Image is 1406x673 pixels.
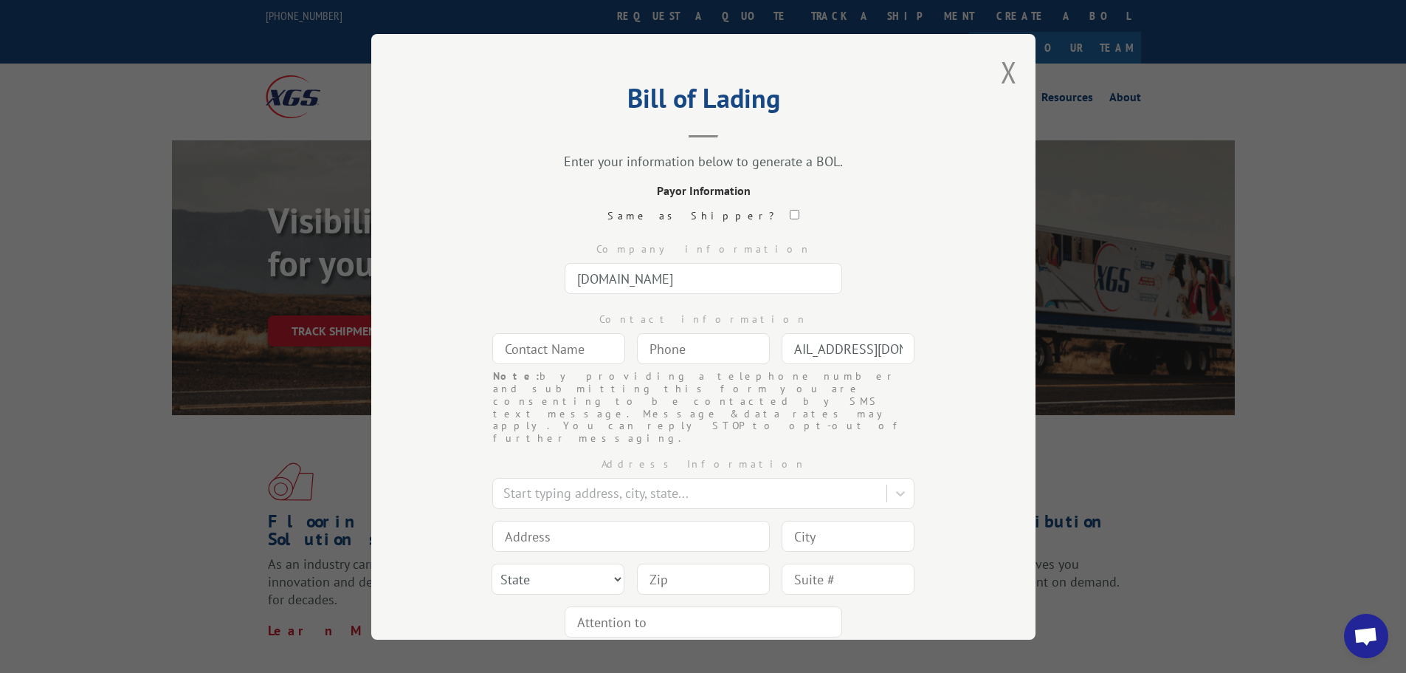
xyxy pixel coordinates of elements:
[445,312,962,327] div: Contact information
[445,456,962,471] div: Address Information
[445,153,962,170] div: Enter your information below to generate a BOL.
[565,606,842,637] input: Attention to
[445,88,962,116] h2: Bill of Lading
[492,333,625,364] input: Contact Name
[493,370,914,445] div: by providing a telephone number and submitting this form you are consenting to be contacted by SM...
[782,333,914,364] input: Email
[565,263,842,294] input: Company Name
[782,520,914,551] input: City
[445,182,962,199] div: Payor Information
[1344,614,1388,658] div: Open chat
[493,369,540,383] strong: Note:
[637,563,770,594] input: Zip
[637,333,770,364] input: Phone
[1001,52,1017,92] button: Close modal
[445,242,962,257] div: Company information
[782,563,914,594] input: Suite #
[607,209,784,222] label: Same as Shipper?
[492,520,770,551] input: Address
